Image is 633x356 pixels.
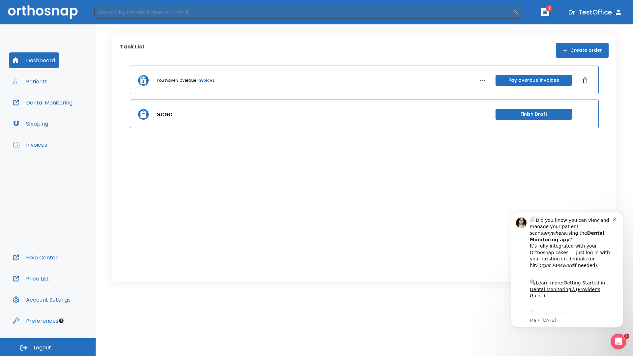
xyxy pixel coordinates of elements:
[34,344,51,351] span: Logout
[157,111,172,117] p: test test
[9,116,52,132] button: Shipping
[9,250,62,265] button: Help Center
[546,5,553,12] span: 1
[120,43,145,58] p: Task List
[9,271,53,286] button: Price List
[496,109,572,120] button: Finish Draft
[112,14,117,19] button: Dismiss notification
[580,75,590,86] button: Dismiss
[9,313,62,329] button: Preferences
[624,334,629,339] span: 1
[29,109,87,121] a: App Store
[611,334,626,349] iframe: Intercom live chat
[501,202,633,338] iframe: Intercom notifications message
[29,107,112,141] div: Download the app: | ​ Let us know if you need help getting started!
[9,137,51,153] button: Invoices
[29,116,112,122] p: Message from Ma, sent 1w ago
[94,6,513,19] input: Search by Patient Name or Case #
[157,77,196,83] p: You have 3 overdue
[8,5,78,19] img: Orthosnap
[197,77,215,83] a: invoices
[58,318,64,324] div: Tooltip anchor
[496,75,572,86] button: Pay overdue invoices
[9,52,59,68] button: Dashboard
[566,6,625,18] button: Dr. TestOffice
[9,95,76,110] button: Dental Monitoring
[9,74,51,89] button: Patients
[556,43,609,58] button: Create order
[9,292,75,308] button: Account Settings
